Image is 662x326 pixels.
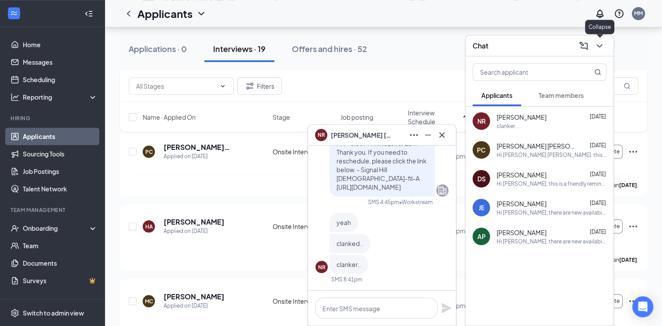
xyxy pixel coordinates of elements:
span: Interview Schedule [408,108,460,126]
div: Hi [PERSON_NAME], this is a friendly reminder. Your interview with [DEMOGRAPHIC_DATA]-fil-A for F... [497,180,606,187]
div: SMS 8:41pm [331,276,362,283]
svg: MagnifyingGlass [594,69,601,76]
div: MC [145,298,153,305]
div: PC [145,148,153,156]
a: Home [23,36,98,53]
div: Team Management [11,206,96,214]
div: clanker.. [497,122,518,130]
svg: Ellipses [409,130,419,140]
div: Switch to admin view [23,309,84,317]
div: DS [477,174,486,183]
div: Reporting [23,93,98,101]
svg: ChevronDown [196,8,207,19]
span: [PERSON_NAME] [497,228,546,237]
input: Search applicant [473,64,577,80]
a: Applicants [23,128,98,145]
a: Documents [23,254,98,272]
button: Ellipses [407,128,421,142]
svg: Analysis [11,93,19,101]
div: Collapse [585,20,614,34]
input: All Stages [136,81,216,91]
svg: Ellipses [628,221,638,232]
div: Onsite Interview [273,222,335,231]
div: Offers and hires · 52 [292,43,367,54]
div: NR [477,117,486,125]
svg: Notifications [595,8,605,19]
button: Cross [435,128,449,142]
svg: ChevronDown [594,41,605,51]
a: Sourcing Tools [23,145,98,163]
div: Hiring [11,114,96,122]
h5: [PERSON_NAME] [164,292,224,302]
div: Onsite Interview [273,297,335,305]
svg: Settings [11,309,19,317]
svg: Ellipses [628,146,638,157]
span: [DATE] [590,142,606,149]
a: Talent Network [23,180,98,198]
h1: Applicants [137,6,193,21]
a: Job Postings [23,163,98,180]
span: [DATE] [590,113,606,120]
svg: ChevronDown [219,83,226,90]
div: PC [477,146,486,154]
svg: ArrowUp [461,112,471,122]
span: clanker.. [336,260,361,268]
div: SMS 4:45pm [368,198,399,206]
div: Applied on [DATE] [164,302,224,310]
svg: MagnifyingGlass [623,83,630,90]
svg: QuestionInfo [614,8,624,19]
span: Stage [273,113,290,121]
button: Filter Filters [237,77,282,95]
div: HA [145,223,153,230]
svg: Minimize [423,130,433,140]
a: Team [23,237,98,254]
span: [DATE] [590,229,606,235]
div: Open Intercom Messenger [632,296,653,317]
span: [PERSON_NAME] [497,113,546,121]
span: [PERSON_NAME] [PERSON_NAME] [331,130,392,140]
button: ComposeMessage [577,39,591,53]
a: Scheduling [23,71,98,88]
div: MM [634,10,643,17]
div: Applications · 0 [129,43,187,54]
div: JE [479,203,484,212]
div: Hi [PERSON_NAME], there are new availabilities for an interview. This is a reminder to schedule y... [497,209,606,216]
b: [DATE] [619,257,637,263]
div: Hi [PERSON_NAME], there are new availabilities for an interview. This is a reminder to schedule y... [497,238,606,245]
a: Messages [23,53,98,71]
div: AP [477,232,486,241]
span: [PERSON_NAME] [PERSON_NAME] [497,142,575,150]
b: [DATE] [619,182,637,188]
div: Interviews · 19 [213,43,266,54]
span: Name · Applied On [143,113,196,121]
span: [DATE] [590,200,606,206]
div: NR [318,264,326,271]
div: Hi [PERSON_NAME] [PERSON_NAME], this is a friendly reminder. Your interview with [DEMOGRAPHIC_DAT... [497,151,606,159]
span: [DATE] [590,171,606,177]
h3: Chat [473,41,488,51]
h5: [PERSON_NAME] [164,217,224,227]
svg: Plane [441,303,452,313]
h5: [PERSON_NAME] [PERSON_NAME] [164,142,249,152]
button: ChevronDown [592,39,606,53]
a: SurveysCrown [23,272,98,289]
svg: UserCheck [11,224,19,232]
span: yeah [336,218,351,226]
svg: Ellipses [628,296,638,306]
svg: WorkstreamLogo [10,9,18,17]
svg: Company [437,185,448,196]
span: Applicants [481,91,512,99]
div: Onboarding [23,224,90,232]
svg: Cross [437,130,447,140]
span: Job posting [340,113,373,121]
button: Minimize [421,128,435,142]
svg: Collapse [84,9,93,18]
span: Team members [539,91,584,99]
svg: ChevronLeft [123,8,134,19]
div: Onsite Interview [273,147,335,156]
svg: ComposeMessage [578,41,589,51]
span: [PERSON_NAME] [497,199,546,208]
svg: Filter [245,81,255,91]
